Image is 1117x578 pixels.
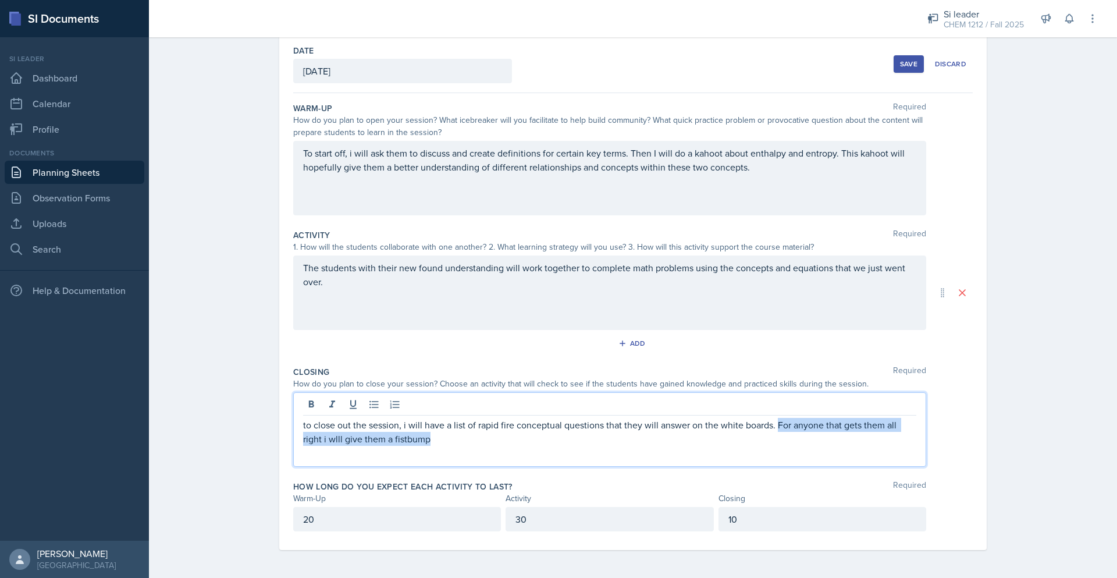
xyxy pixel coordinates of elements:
a: Dashboard [5,66,144,90]
label: How long do you expect each activity to last? [293,481,513,492]
p: to close out the session, i will have a list of rapid fire conceptual questions that they will an... [303,418,916,446]
div: [GEOGRAPHIC_DATA] [37,559,116,571]
a: Calendar [5,92,144,115]
span: Required [893,366,926,378]
span: Required [893,481,926,492]
div: Save [900,59,917,69]
a: Search [5,237,144,261]
div: 1. How will the students collaborate with one another? 2. What learning strategy will you use? 3.... [293,241,926,253]
label: Date [293,45,314,56]
a: Profile [5,118,144,141]
a: Planning Sheets [5,161,144,184]
div: CHEM 1212 / Fall 2025 [944,19,1024,31]
p: 30 [515,512,703,526]
span: Required [893,102,926,114]
p: 20 [303,512,491,526]
button: Save [894,55,924,73]
p: To start off, i will ask them to discuss and create definitions for certain key terms. Then I wil... [303,146,916,174]
div: [PERSON_NAME] [37,548,116,559]
div: Help & Documentation [5,279,144,302]
button: Discard [929,55,973,73]
div: Warm-Up [293,492,501,505]
div: Activity [506,492,713,505]
div: How do you plan to close your session? Choose an activity that will check to see if the students ... [293,378,926,390]
button: Add [614,335,652,352]
label: Warm-Up [293,102,332,114]
div: How do you plan to open your session? What icebreaker will you facilitate to help build community... [293,114,926,139]
p: 10 [728,512,916,526]
div: Discard [935,59,966,69]
a: Uploads [5,212,144,235]
a: Observation Forms [5,186,144,210]
div: Si leader [944,7,1024,21]
span: Required [893,229,926,241]
div: Documents [5,148,144,158]
p: The students with their new found understanding will work together to complete math problems usin... [303,261,916,289]
label: Closing [293,366,329,378]
label: Activity [293,229,330,241]
div: Si leader [5,54,144,64]
div: Closing [718,492,926,505]
div: Add [621,339,646,348]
